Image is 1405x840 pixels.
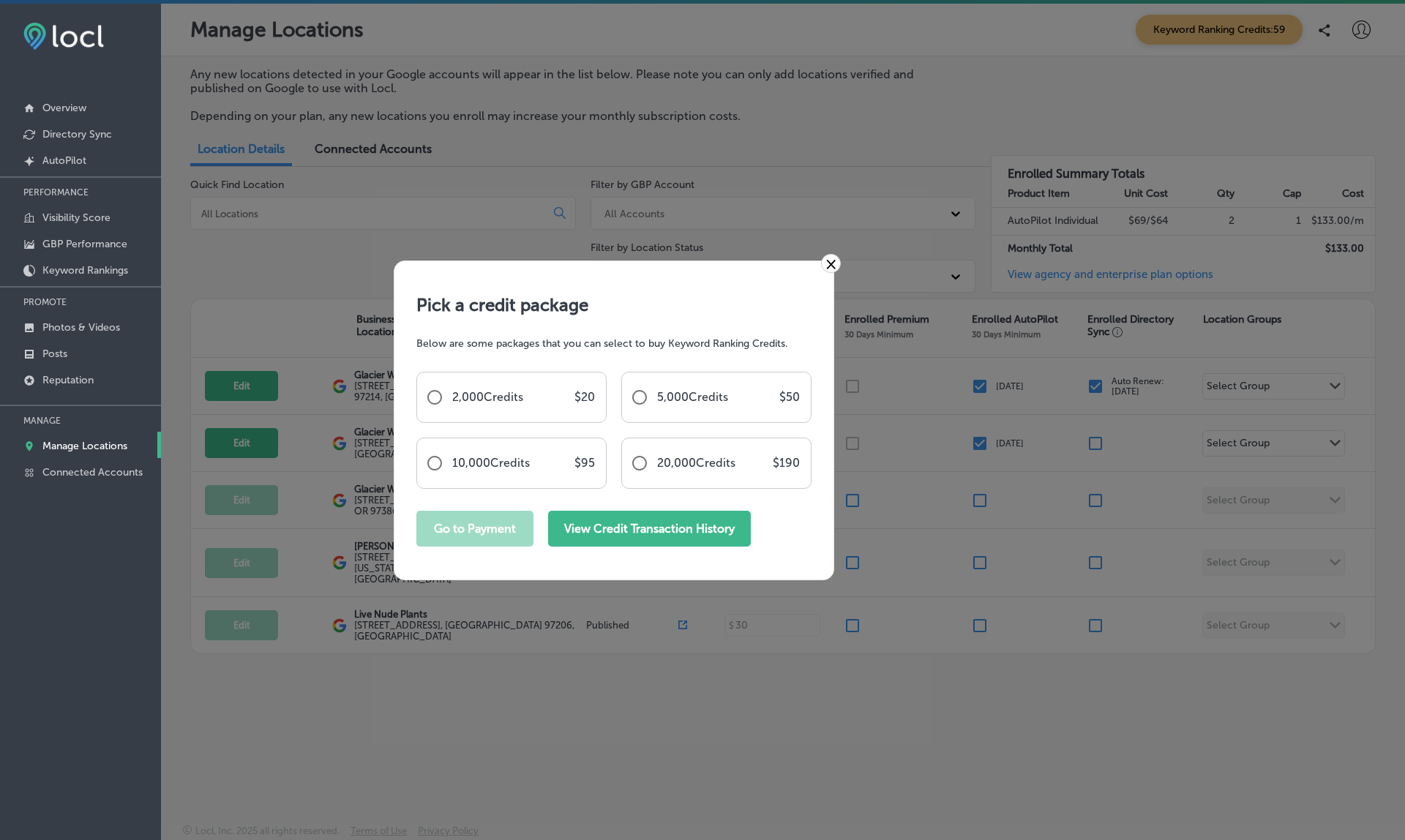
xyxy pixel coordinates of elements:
p: Connected Accounts [42,466,143,479]
p: 20,000 Credits [657,456,735,470]
p: Manage Locations [42,440,127,452]
p: Below are some packages that you can select to buy Keyword Ranking Credits. [416,337,812,350]
p: AutoPilot [42,154,86,167]
p: Photos & Videos [42,321,120,334]
h1: Pick a credit package [416,294,812,315]
button: Go to Payment [416,511,533,547]
p: $ 95 [574,456,595,470]
button: View Credit Transaction History [548,511,751,547]
p: Reputation [42,374,94,386]
p: Keyword Rankings [42,264,128,277]
img: fda3e92497d09a02dc62c9cd864e3231.png [23,23,104,50]
p: GBP Performance [42,238,127,250]
a: × [821,254,841,273]
p: Overview [42,102,86,114]
p: Directory Sync [42,128,112,140]
p: 2,000 Credits [452,390,523,404]
p: 5,000 Credits [657,390,728,404]
p: $ 50 [779,390,800,404]
p: Visibility Score [42,211,110,224]
p: Posts [42,348,67,360]
p: $ 20 [574,390,595,404]
p: $ 190 [773,456,800,470]
p: 10,000 Credits [452,456,530,470]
